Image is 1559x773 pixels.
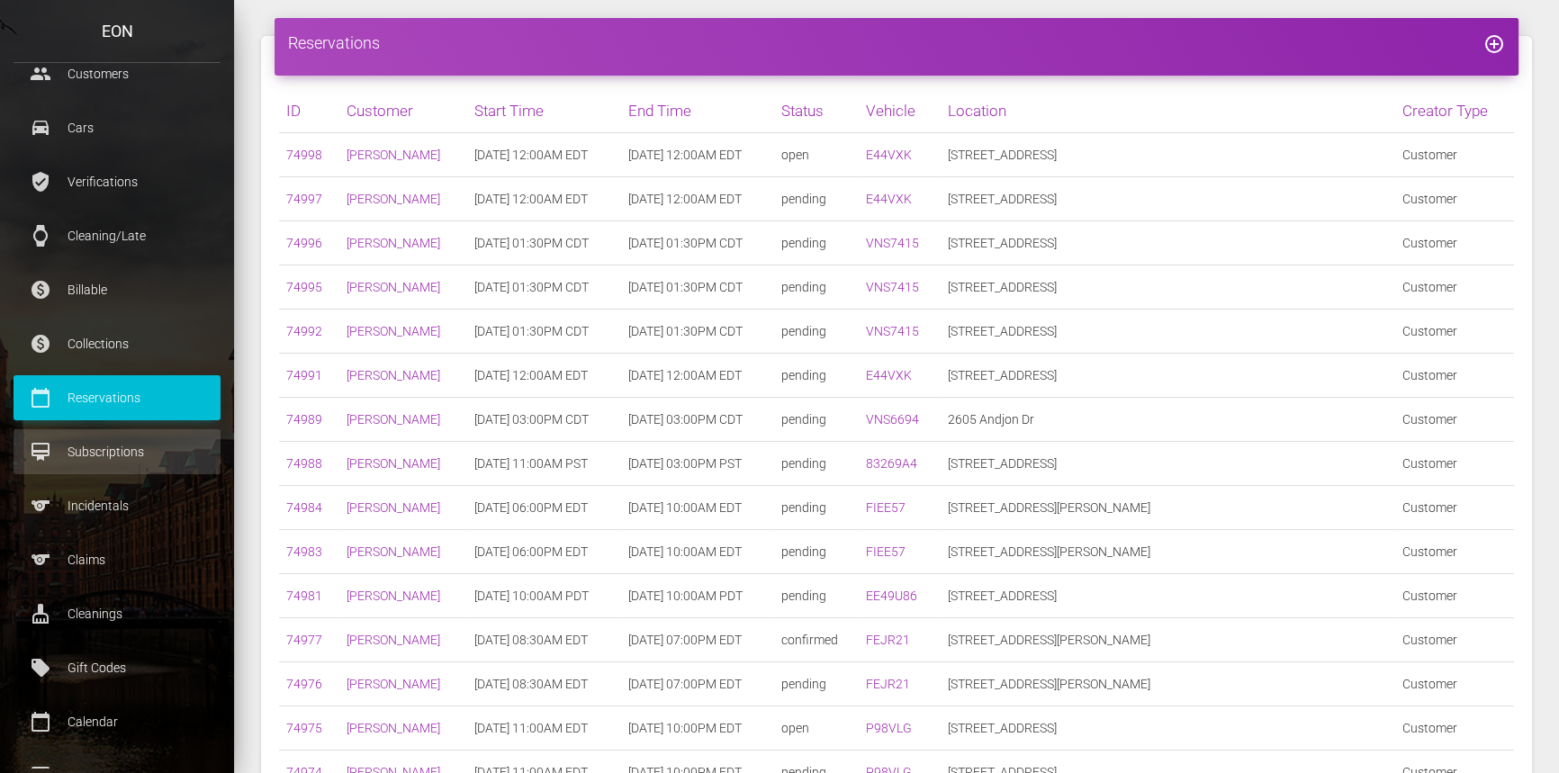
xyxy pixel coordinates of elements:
a: 74976 [286,677,322,691]
td: [DATE] 03:00PM PST [621,442,774,486]
td: Customer [1395,486,1514,530]
a: E44VXK [866,368,912,382]
td: [DATE] 12:00AM EDT [467,354,620,398]
td: [STREET_ADDRESS][PERSON_NAME] [941,618,1395,662]
td: [DATE] 11:00AM PST [467,442,620,486]
a: [PERSON_NAME] [347,456,440,471]
a: 74998 [286,148,322,162]
td: [DATE] 01:30PM CDT [621,310,774,354]
p: Cars [27,114,207,141]
td: [DATE] 01:30PM CDT [467,221,620,265]
td: [DATE] 06:00PM EDT [467,530,620,574]
a: sports Claims [14,537,221,582]
th: Start Time [467,89,620,133]
td: pending [774,574,859,618]
td: [DATE] 07:00PM EDT [621,618,774,662]
td: Customer [1395,398,1514,442]
th: End Time [621,89,774,133]
th: Creator Type [1395,89,1514,133]
a: [PERSON_NAME] [347,544,440,559]
p: Cleanings [27,600,207,627]
a: paid Collections [14,321,221,366]
td: [STREET_ADDRESS] [941,177,1395,221]
a: add_circle_outline [1483,33,1505,52]
a: [PERSON_NAME] [347,721,440,735]
td: [STREET_ADDRESS][PERSON_NAME] [941,530,1395,574]
td: pending [774,662,859,706]
p: Subscriptions [27,438,207,465]
td: [STREET_ADDRESS] [941,133,1395,177]
a: E44VXK [866,148,912,162]
td: [DATE] 12:00AM EDT [467,177,620,221]
td: [STREET_ADDRESS][PERSON_NAME] [941,662,1395,706]
td: [DATE] 10:00AM PDT [467,574,620,618]
th: Location [941,89,1395,133]
a: 83269A4 [866,456,917,471]
td: pending [774,354,859,398]
td: Customer [1395,310,1514,354]
h4: Reservations [288,31,1505,54]
a: [PERSON_NAME] [347,148,440,162]
a: sports Incidentals [14,483,221,528]
a: 74984 [286,500,322,515]
td: open [774,133,859,177]
a: 74997 [286,192,322,206]
a: [PERSON_NAME] [347,412,440,427]
i: add_circle_outline [1483,33,1505,55]
a: FEJR21 [866,677,910,691]
td: [DATE] 01:30PM CDT [467,310,620,354]
a: E44VXK [866,192,912,206]
td: [STREET_ADDRESS] [941,574,1395,618]
th: ID [279,89,339,133]
a: EE49U86 [866,589,917,603]
td: [DATE] 08:30AM EDT [467,618,620,662]
th: Vehicle [859,89,942,133]
td: [STREET_ADDRESS] [941,442,1395,486]
td: open [774,706,859,751]
td: Customer [1395,177,1514,221]
a: VNS6694 [866,412,919,427]
td: [STREET_ADDRESS] [941,354,1395,398]
a: drive_eta Cars [14,105,221,150]
a: [PERSON_NAME] [347,677,440,691]
td: Customer [1395,706,1514,751]
a: [PERSON_NAME] [347,633,440,647]
td: Customer [1395,618,1514,662]
p: Collections [27,330,207,357]
a: 74981 [286,589,322,603]
td: [DATE] 01:30PM CDT [467,265,620,310]
td: [DATE] 10:00AM EDT [621,486,774,530]
td: [DATE] 03:00PM CDT [467,398,620,442]
td: pending [774,486,859,530]
td: [STREET_ADDRESS][PERSON_NAME] [941,486,1395,530]
a: 74975 [286,721,322,735]
a: 74996 [286,236,322,250]
a: watch Cleaning/Late [14,213,221,258]
a: VNS7415 [866,324,919,338]
a: VNS7415 [866,280,919,294]
td: Customer [1395,265,1514,310]
p: Incidentals [27,492,207,519]
a: FIEE57 [866,544,906,559]
p: Customers [27,60,207,87]
td: confirmed [774,618,859,662]
a: VNS7415 [866,236,919,250]
td: [DATE] 12:00AM EDT [467,133,620,177]
td: Customer [1395,221,1514,265]
a: 74992 [286,324,322,338]
td: Customer [1395,354,1514,398]
a: calendar_today Calendar [14,699,221,744]
td: [DATE] 01:30PM CDT [621,265,774,310]
td: pending [774,265,859,310]
td: [STREET_ADDRESS] [941,310,1395,354]
td: [DATE] 11:00AM EDT [467,706,620,751]
a: 74983 [286,544,322,559]
p: Claims [27,546,207,573]
a: 74977 [286,633,322,647]
td: [DATE] 03:00PM CDT [621,398,774,442]
td: [DATE] 10:00PM EDT [621,706,774,751]
a: [PERSON_NAME] [347,324,440,338]
a: [PERSON_NAME] [347,280,440,294]
p: Calendar [27,708,207,735]
a: cleaning_services Cleanings [14,591,221,636]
